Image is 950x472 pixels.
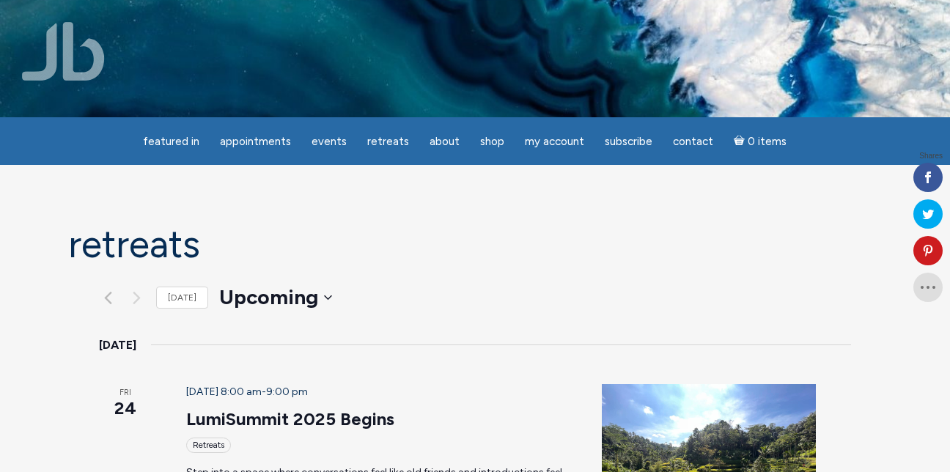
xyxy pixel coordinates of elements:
[143,135,199,148] span: featured in
[99,396,151,421] span: 24
[421,128,468,156] a: About
[186,438,231,453] div: Retreats
[99,387,151,399] span: Fri
[22,22,105,81] img: Jamie Butler. The Everyday Medium
[919,152,943,160] span: Shares
[186,386,308,398] time: -
[471,128,513,156] a: Shop
[312,135,347,148] span: Events
[748,136,787,147] span: 0 items
[673,135,713,148] span: Contact
[68,224,882,265] h1: Retreats
[219,283,318,312] span: Upcoming
[430,135,460,148] span: About
[128,289,145,306] button: Next Events
[186,408,394,430] a: LumiSummit 2025 Begins
[596,128,661,156] a: Subscribe
[303,128,356,156] a: Events
[516,128,593,156] a: My Account
[605,135,652,148] span: Subscribe
[525,135,584,148] span: My Account
[99,289,117,306] a: Previous Events
[725,126,795,156] a: Cart0 items
[211,128,300,156] a: Appointments
[156,287,208,309] a: [DATE]
[134,128,208,156] a: featured in
[367,135,409,148] span: Retreats
[664,128,722,156] a: Contact
[220,135,291,148] span: Appointments
[358,128,418,156] a: Retreats
[734,135,748,148] i: Cart
[99,336,136,355] time: [DATE]
[266,386,308,398] span: 9:00 pm
[480,135,504,148] span: Shop
[186,386,262,398] span: [DATE] 8:00 am
[219,283,332,312] button: Upcoming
